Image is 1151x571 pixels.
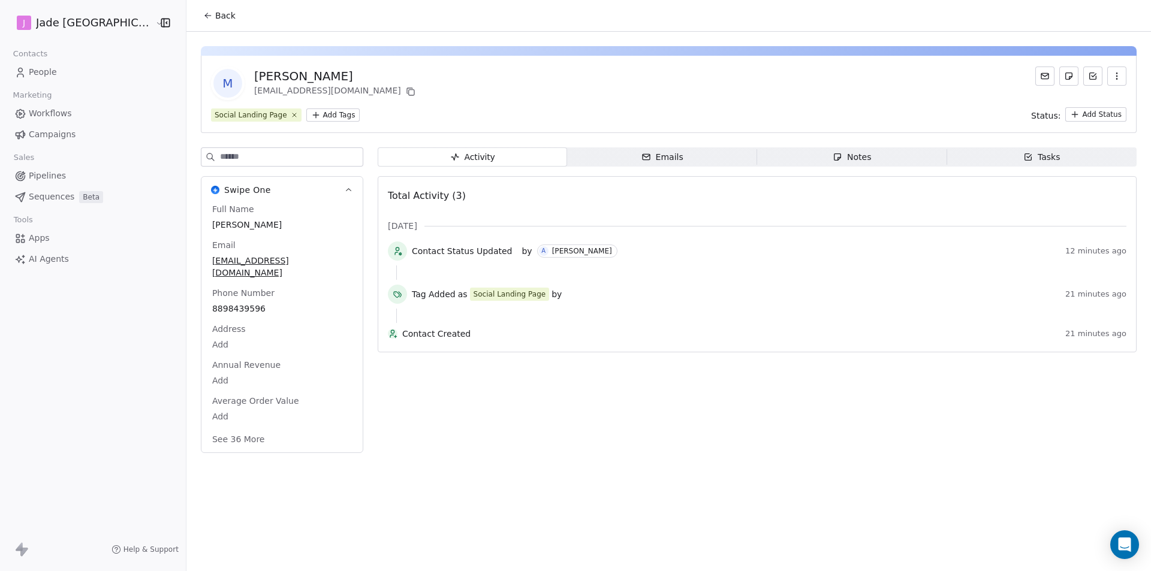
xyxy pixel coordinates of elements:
[29,232,50,244] span: Apps
[29,128,76,141] span: Campaigns
[1065,329,1126,339] span: 21 minutes ago
[29,191,74,203] span: Sequences
[1023,151,1060,164] div: Tasks
[201,203,363,452] div: Swipe OneSwipe One
[1065,289,1126,299] span: 21 minutes ago
[213,69,242,98] span: M
[10,104,176,123] a: Workflows
[23,17,25,29] span: J
[210,203,257,215] span: Full Name
[215,110,287,120] div: Social Landing Page
[215,10,236,22] span: Back
[29,107,72,120] span: Workflows
[212,255,352,279] span: [EMAIL_ADDRESS][DOMAIN_NAME]
[641,151,683,164] div: Emails
[1065,246,1126,256] span: 12 minutes ago
[541,246,546,256] div: A
[10,62,176,82] a: People
[210,323,248,335] span: Address
[306,108,360,122] button: Add Tags
[388,220,417,232] span: [DATE]
[29,66,57,78] span: People
[210,395,302,407] span: Average Order Value
[212,219,352,231] span: [PERSON_NAME]
[8,45,53,63] span: Contacts
[212,410,352,422] span: Add
[112,545,179,554] a: Help & Support
[205,428,272,450] button: See 36 More
[29,170,66,182] span: Pipelines
[10,125,176,144] a: Campaigns
[833,151,871,164] div: Notes
[212,374,352,386] span: Add
[1065,107,1126,122] button: Add Status
[224,184,271,196] span: Swipe One
[458,288,468,300] span: as
[29,253,69,265] span: AI Agents
[14,13,147,33] button: JJade [GEOGRAPHIC_DATA]
[388,190,466,201] span: Total Activity (3)
[210,359,283,371] span: Annual Revenue
[10,166,176,186] a: Pipelines
[212,303,352,315] span: 8898439596
[412,245,513,257] span: Contact Status Updated
[1110,530,1139,559] div: Open Intercom Messenger
[8,211,38,229] span: Tools
[552,288,562,300] span: by
[254,68,418,84] div: [PERSON_NAME]
[412,288,456,300] span: Tag Added
[123,545,179,554] span: Help & Support
[196,5,243,26] button: Back
[211,186,219,194] img: Swipe One
[10,187,176,207] a: SequencesBeta
[212,339,352,351] span: Add
[36,15,152,31] span: Jade [GEOGRAPHIC_DATA]
[79,191,103,203] span: Beta
[402,328,1060,340] span: Contact Created
[201,177,363,203] button: Swipe OneSwipe One
[10,228,176,248] a: Apps
[522,245,532,257] span: by
[1031,110,1060,122] span: Status:
[474,289,546,300] div: Social Landing Page
[254,84,418,99] div: [EMAIL_ADDRESS][DOMAIN_NAME]
[8,149,40,167] span: Sales
[552,247,612,255] div: [PERSON_NAME]
[210,239,238,251] span: Email
[10,249,176,269] a: AI Agents
[210,287,277,299] span: Phone Number
[8,86,57,104] span: Marketing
